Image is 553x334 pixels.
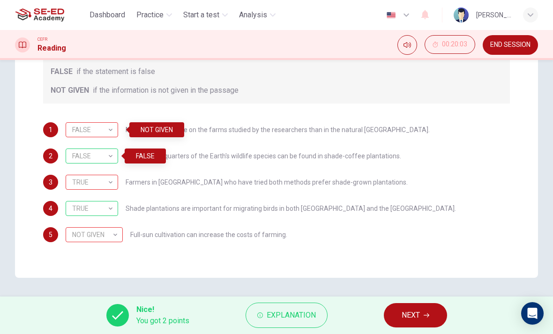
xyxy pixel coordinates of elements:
span: Farmers in [GEOGRAPHIC_DATA] who have tried both methods prefer shade-grown plantations. [126,179,408,186]
span: if the statement is false [76,66,155,77]
span: More species survive on the farms studied by the researchers than in the natural [GEOGRAPHIC_DATA]. [126,126,430,133]
button: Practice [133,7,176,23]
div: Open Intercom Messenger [521,302,544,325]
div: NOT GIVEN [66,122,118,137]
span: FALSE [51,66,73,77]
div: NOT GIVEN [66,222,120,248]
button: Analysis [235,7,279,23]
div: TRUE [66,227,123,242]
span: 1 [49,126,52,133]
img: en [385,12,397,19]
span: Full-sun cultivation can increase the costs of farming. [130,231,287,238]
span: Nice! [136,304,189,315]
span: if the information is not given in the passage [93,85,239,96]
div: TRUE [66,201,118,216]
button: Explanation [246,303,328,328]
span: CEFR [37,36,47,43]
span: 5 [49,231,52,238]
span: Explanation [267,309,316,322]
span: Shade plantations are important for migrating birds in both [GEOGRAPHIC_DATA] and the [GEOGRAPHIC... [126,205,456,212]
div: FALSE [66,148,118,163]
span: Analysis [239,9,267,21]
button: 00:20:03 [425,35,475,54]
div: NOT GIVEN [129,122,184,137]
img: SE-ED Academy logo [15,6,64,24]
span: NEXT [402,309,420,322]
div: FALSE [66,143,115,170]
span: 2 [49,153,52,159]
button: Start a test [179,7,232,23]
div: TRUE [66,169,115,196]
span: NOT GIVEN [51,85,89,96]
div: TRUE [66,195,115,222]
button: Dashboard [86,7,129,23]
span: Start a test [183,9,219,21]
div: Mute [397,35,417,55]
a: SE-ED Academy logo [15,6,86,24]
span: Nearly three-quarters of the Earth's wildlife species can be found in shade-coffee plantations. [126,153,401,159]
span: 4 [49,205,52,212]
span: Dashboard [90,9,125,21]
button: NEXT [384,303,447,327]
img: Profile picture [454,7,469,22]
span: You got 2 points [136,315,189,327]
span: Practice [136,9,164,21]
h1: Reading [37,43,66,54]
button: END SESSION [483,35,538,55]
span: END SESSION [490,41,531,49]
div: FALSE [66,117,115,143]
div: NOT GIVEN [66,175,118,190]
span: 00:20:03 [442,41,467,48]
div: Hide [425,35,475,55]
span: 3 [49,179,52,186]
div: [PERSON_NAME] [476,9,512,21]
div: FALSE [125,148,166,163]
